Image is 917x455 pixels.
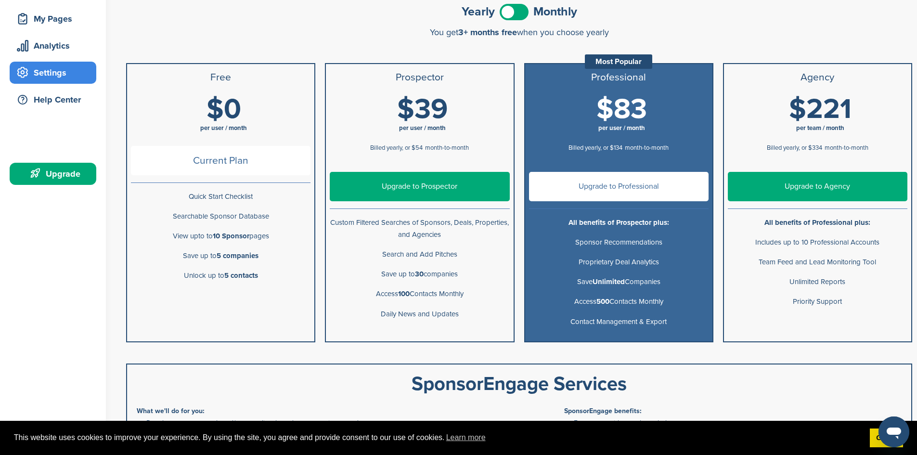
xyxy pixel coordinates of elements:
p: Access Contacts Monthly [330,288,509,300]
div: You get when you choose yearly [126,27,912,37]
p: Save Companies [529,276,709,288]
li: Experts to guide you through the process [574,418,902,428]
p: Custom Filtered Searches of Sponsors, Deals, Properties, and Agencies [330,217,509,241]
b: All benefits of Professional plus: [764,218,870,227]
h3: Free [131,72,310,83]
span: Billed yearly, or $134 [568,144,622,152]
li: Develop custom target brand/sponsor lists based on your unique needs [146,418,516,428]
div: Settings [14,64,96,81]
iframe: Button to launch messaging window [878,416,909,447]
p: Search and Add Pitches [330,248,509,260]
p: Unlock up to [131,270,310,282]
p: Includes up to 10 Professional Accounts [728,236,907,248]
b: 5 companies [217,251,258,260]
span: per user / month [200,124,247,132]
b: SponsorEngage benefits: [564,407,642,415]
p: View upto to pages [131,230,310,242]
a: My Pages [10,8,96,30]
span: $221 [789,92,852,126]
a: Upgrade [10,163,96,185]
p: Unlimited Reports [728,276,907,288]
span: Monthly [533,6,577,18]
a: dismiss cookie message [870,429,903,448]
span: Billed yearly, or $54 [370,144,423,152]
p: Searchable Sponsor Database [131,210,310,222]
span: month-to-month [625,144,669,152]
a: Analytics [10,35,96,57]
span: $83 [596,92,647,126]
h3: Professional [529,72,709,83]
span: Yearly [462,6,495,18]
h3: Prospector [330,72,509,83]
a: Upgrade to Prospector [330,172,509,201]
b: Unlimited [593,277,625,286]
h3: Agency [728,72,907,83]
b: 10 Sponsor [213,232,249,240]
a: Upgrade to Professional [529,172,709,201]
span: per user / month [399,124,446,132]
span: per team / month [796,124,844,132]
p: Contact Management & Export [529,316,709,328]
p: Daily News and Updates [330,308,509,320]
a: Upgrade to Agency [728,172,907,201]
b: 500 [596,297,609,306]
p: Proprietary Deal Analytics [529,256,709,268]
b: What we'll do for you: [137,407,205,415]
b: 30 [415,270,424,278]
span: per user / month [598,124,645,132]
span: $39 [397,92,448,126]
div: Most Popular [585,54,652,69]
p: Team Feed and Lead Monitoring Tool [728,256,907,268]
p: Priority Support [728,296,907,308]
p: Access Contacts Monthly [529,296,709,308]
p: Quick Start Checklist [131,191,310,203]
span: month-to-month [825,144,868,152]
span: Billed yearly, or $334 [767,144,822,152]
p: Sponsor Recommendations [529,236,709,248]
b: 100 [398,289,410,298]
div: Analytics [14,37,96,54]
span: $0 [207,92,241,126]
b: 5 contacts [224,271,258,280]
p: Save up to [131,250,310,262]
div: Upgrade [14,165,96,182]
span: Current Plan [131,146,310,175]
a: learn more about cookies [445,430,487,445]
span: month-to-month [425,144,469,152]
div: Help Center [14,91,96,108]
a: Help Center [10,89,96,111]
b: All benefits of Prospector plus: [568,218,669,227]
div: SponsorEngage Services [137,374,902,393]
a: Settings [10,62,96,84]
span: This website uses cookies to improve your experience. By using the site, you agree and provide co... [14,430,862,445]
p: Save up to companies [330,268,509,280]
div: My Pages [14,10,96,27]
span: 3+ months free [458,27,517,38]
